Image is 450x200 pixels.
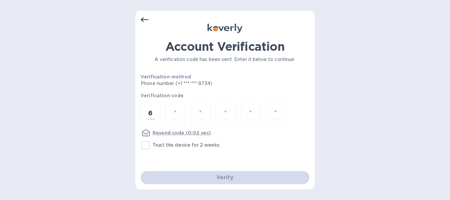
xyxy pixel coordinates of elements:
[141,56,309,63] p: A verification code has been sent. Enter it below to continue.
[153,130,211,135] u: Resend code (0:02 sec)
[141,80,263,87] p: Phone number (+1 *** *** 8734)
[141,40,309,53] h1: Account Verification
[141,92,309,99] p: Verification code
[153,142,219,149] p: Trust this device for 2 weeks
[141,74,191,79] b: Verification method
